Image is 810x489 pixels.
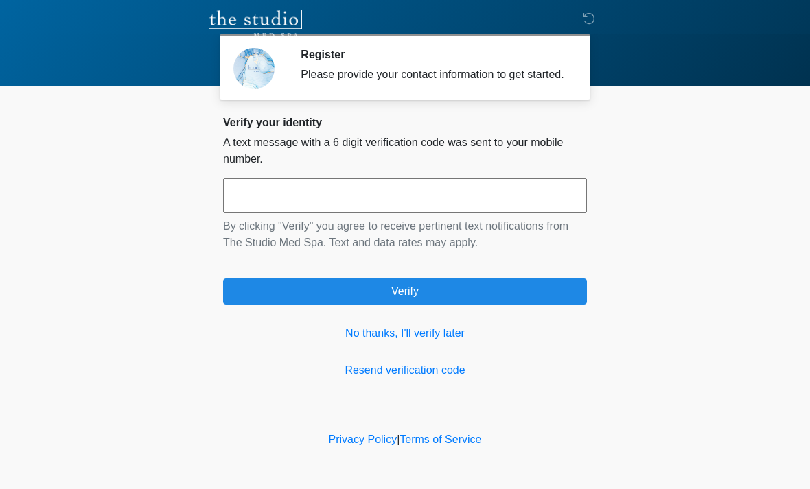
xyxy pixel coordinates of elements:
[329,433,397,445] a: Privacy Policy
[233,48,275,89] img: Agent Avatar
[397,433,400,445] a: |
[400,433,481,445] a: Terms of Service
[223,116,587,129] h2: Verify your identity
[209,10,302,38] img: The Studio Med Spa Logo
[301,48,566,61] h2: Register
[223,278,587,305] button: Verify
[223,134,587,167] p: A text message with a 6 digit verification code was sent to your mobile number.
[223,362,587,379] a: Resend verification code
[223,218,587,251] p: By clicking "Verify" you agree to receive pertinent text notifications from The Studio Med Spa. T...
[301,67,566,83] div: Please provide your contact information to get started.
[223,325,587,342] a: No thanks, I'll verify later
